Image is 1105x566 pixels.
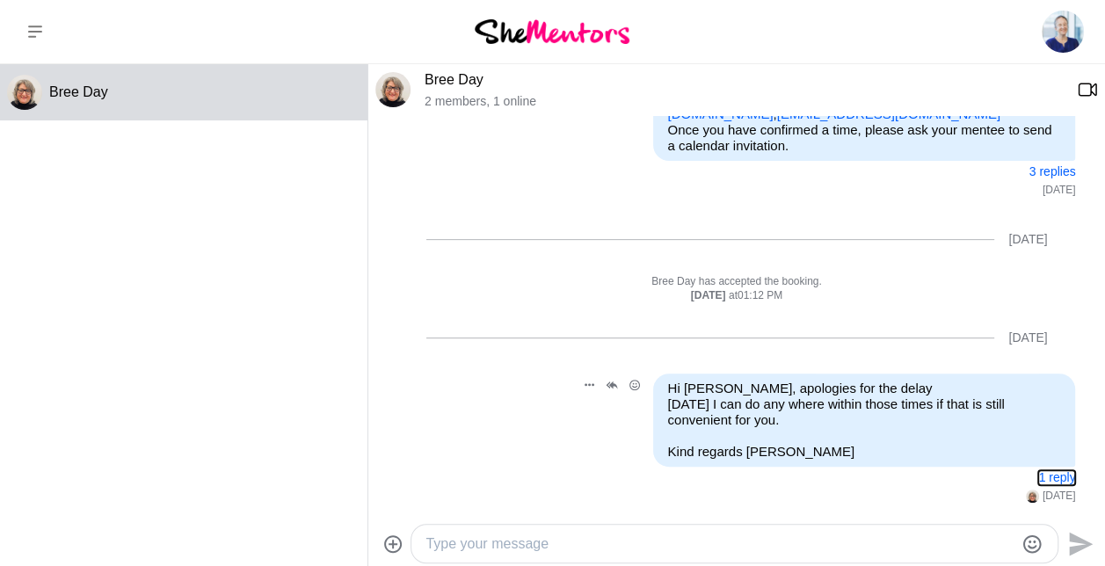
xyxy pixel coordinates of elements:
[1026,490,1039,503] img: B
[1008,330,1047,345] div: [DATE]
[1026,490,1039,503] div: Bree Day
[667,381,1061,428] p: Hi [PERSON_NAME], apologies for the delay [DATE] I can do any where within those times if that is...
[1058,524,1098,563] button: Send
[425,94,1063,109] p: 2 members , 1 online
[7,75,42,110] div: Bree Day
[375,72,411,107] div: Bree Day
[1008,232,1047,247] div: [DATE]
[7,75,42,110] img: B
[777,106,1000,121] a: [EMAIL_ADDRESS][DOMAIN_NAME]
[398,275,1076,289] p: Bree Day has accepted the booking.
[425,72,483,87] a: Bree Day
[578,374,600,396] button: Open Message Actions Menu
[1021,533,1043,555] button: Emoji picker
[1043,184,1076,198] time: 2025-09-16T10:42:33.729Z
[691,289,729,301] strong: [DATE]
[425,533,1014,555] textarea: Type your message
[375,72,411,107] img: B
[1029,164,1076,179] button: 3 replies
[1042,11,1084,53] img: Tammie McDonald
[1043,490,1076,504] time: 2025-09-19T23:46:10.535Z
[623,374,646,396] button: Open Reaction Selector
[667,122,1061,154] p: Once you have confirmed a time, please ask your mentee to send a calendar invitation.
[398,289,1076,303] div: at 01:12 PM
[475,19,629,43] img: She Mentors Logo
[49,84,108,99] span: Bree Day
[600,374,623,396] button: Open Thread
[667,91,999,121] a: [DOMAIN_NAME][EMAIL_ADDRESS][DOMAIN_NAME]
[667,444,1061,460] p: Kind regards [PERSON_NAME]
[1038,470,1075,485] button: 1 reply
